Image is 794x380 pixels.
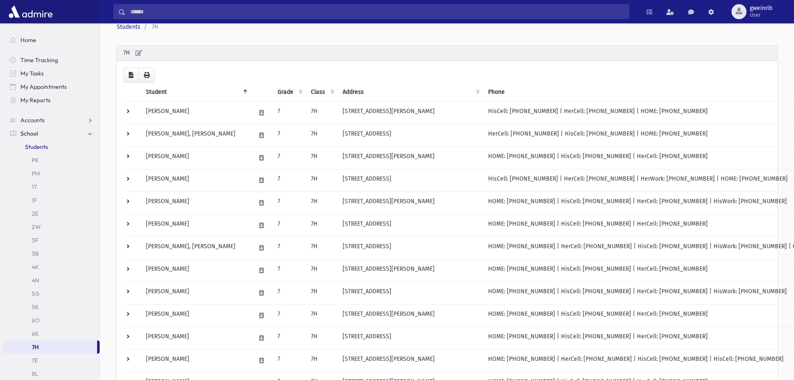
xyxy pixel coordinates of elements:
a: 7H [3,340,97,354]
td: 7H [306,214,338,237]
th: Grade: activate to sort column ascending [273,83,306,102]
td: [PERSON_NAME] [141,147,250,169]
td: 7H [306,259,338,282]
td: [PERSON_NAME], [PERSON_NAME] [141,124,250,147]
a: 3F [3,234,100,247]
span: 7H [152,23,158,30]
button: Print [138,68,155,83]
span: Time Tracking [20,56,58,64]
td: 7 [273,259,306,282]
a: 5G [3,287,100,300]
a: 4N [3,274,100,287]
td: 7H [306,350,338,372]
td: [PERSON_NAME] [141,282,250,305]
td: 7H [306,102,338,124]
td: 7 [273,327,306,350]
span: Accounts [20,116,45,124]
td: [PERSON_NAME] [141,192,250,214]
td: 7 [273,237,306,259]
td: [PERSON_NAME] [141,214,250,237]
a: 7E [3,354,100,367]
a: 2E [3,207,100,220]
a: Time Tracking [3,53,100,67]
td: [STREET_ADDRESS] [338,214,483,237]
a: My Reports [3,93,100,107]
td: 7H [306,192,338,214]
span: My Reports [20,96,50,104]
td: 7 [273,282,306,305]
td: 7 [273,350,306,372]
td: 7 [273,102,306,124]
input: Search [125,4,629,19]
a: My Tasks [3,67,100,80]
td: 7H [306,237,338,259]
a: 3B [3,247,100,260]
td: [PERSON_NAME] [141,327,250,350]
td: [PERSON_NAME] [141,305,250,327]
a: School [3,127,100,140]
a: 6K [3,327,100,340]
th: Student: activate to sort column descending [141,83,250,102]
td: [STREET_ADDRESS][PERSON_NAME] [338,102,483,124]
td: 7H [306,305,338,327]
td: 7H [306,147,338,169]
span: Students [25,143,48,151]
a: 4K [3,260,100,274]
span: School [20,130,38,137]
a: 2W [3,220,100,234]
td: 7 [273,147,306,169]
button: CSV [123,68,139,83]
td: 7 [273,214,306,237]
td: [STREET_ADDRESS][PERSON_NAME] [338,259,483,282]
td: [STREET_ADDRESS][PERSON_NAME] [338,350,483,372]
td: [PERSON_NAME], [PERSON_NAME] [141,237,250,259]
td: [STREET_ADDRESS] [338,237,483,259]
th: Class: activate to sort column ascending [306,83,338,102]
td: [PERSON_NAME] [141,259,250,282]
span: User [750,12,772,18]
span: My Appointments [20,83,67,91]
span: gweinrib [750,5,772,12]
a: Students [117,23,140,30]
span: Home [20,36,36,44]
td: 7H [306,169,338,192]
td: [STREET_ADDRESS][PERSON_NAME] [338,305,483,327]
td: [STREET_ADDRESS][PERSON_NAME] [338,147,483,169]
a: Accounts [3,113,100,127]
td: [STREET_ADDRESS][PERSON_NAME] [338,192,483,214]
td: 7 [273,169,306,192]
td: [PERSON_NAME] [141,169,250,192]
td: [PERSON_NAME] [141,350,250,372]
th: Address: activate to sort column ascending [338,83,483,102]
td: 7H [306,327,338,350]
img: AdmirePro [7,3,55,20]
a: 1F [3,194,100,207]
td: [STREET_ADDRESS] [338,169,483,192]
td: 7H [306,124,338,147]
td: [STREET_ADDRESS] [338,327,483,350]
td: 7 [273,192,306,214]
a: PK [3,154,100,167]
td: 7 [273,124,306,147]
td: [STREET_ADDRESS] [338,124,483,147]
a: Students [3,140,100,154]
a: 1T [3,180,100,194]
td: [STREET_ADDRESS] [338,282,483,305]
a: PM [3,167,100,180]
td: 7 [273,305,306,327]
span: My Tasks [20,70,44,77]
nav: breadcrumb [117,23,774,31]
div: 7H [117,45,777,61]
a: My Appointments [3,80,100,93]
a: Home [3,33,100,47]
a: 6O [3,314,100,327]
a: 5K [3,300,100,314]
td: 7H [306,282,338,305]
td: [PERSON_NAME] [141,102,250,124]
